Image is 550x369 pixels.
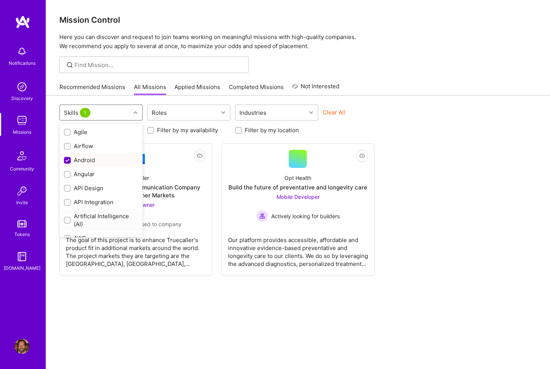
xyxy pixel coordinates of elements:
[228,183,367,191] div: Build the future of preventative and longevity care
[16,199,28,206] div: Invite
[64,184,138,192] div: API Design
[13,128,31,136] div: Missions
[64,212,138,228] div: Artificial Intelligence (AI)
[12,339,31,354] a: User Avatar
[9,59,36,67] div: Notifications
[323,108,345,116] button: Clear All
[174,83,220,95] a: Applied Missions
[14,113,30,128] img: teamwork
[59,15,536,25] h3: Mission Control
[15,15,30,29] img: logo
[64,170,138,178] div: Angular
[228,230,368,268] div: Our platform provides accessible, affordable and innovative evidence-based preventative and longe...
[228,150,368,269] a: Opt HealthBuild the future of preventative and longevity careMobile Developer Actively looking fo...
[150,107,169,118] div: Roles
[157,126,218,134] label: Filter by my availability
[134,111,137,114] i: icon Chevron
[14,230,30,238] div: Tokens
[221,111,225,114] i: icon Chevron
[59,33,536,51] p: Here you can discover and request to join teams working on meaningful missions with high-quality ...
[14,249,30,264] img: guide book
[14,79,30,94] img: discovery
[62,107,94,118] div: Skills
[245,126,299,134] label: Filter by my location
[64,128,138,136] div: Agile
[13,147,31,165] img: Community
[4,264,40,272] div: [DOMAIN_NAME]
[309,111,313,114] i: icon Chevron
[229,83,284,95] a: Completed Missions
[292,82,339,95] a: Not Interested
[17,220,26,227] img: tokens
[276,194,319,200] span: Mobile Developer
[134,83,166,95] a: All Missions
[14,183,30,199] img: Invite
[197,153,203,159] i: icon EyeClosed
[75,61,243,69] input: Find Mission...
[64,142,138,150] div: Airflow
[59,83,125,95] a: Recommended Missions
[359,153,365,159] i: icon EyeClosed
[64,198,138,206] div: API Integration
[256,210,268,222] img: Actively looking for builders
[64,156,138,164] div: Android
[10,165,34,173] div: Community
[66,230,206,268] div: The goal of this project is to enhance Truecaller's product fit in additional markets around the ...
[284,174,311,182] div: Opt Health
[14,339,30,354] img: User Avatar
[14,44,30,59] img: bell
[271,212,340,220] span: Actively looking for builders
[106,220,182,228] span: Builders proposed to company
[11,94,33,102] div: Discovery
[238,107,268,118] div: Industries
[64,234,138,242] div: AWS
[65,61,74,69] i: icon SearchGrey
[80,108,90,117] span: 1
